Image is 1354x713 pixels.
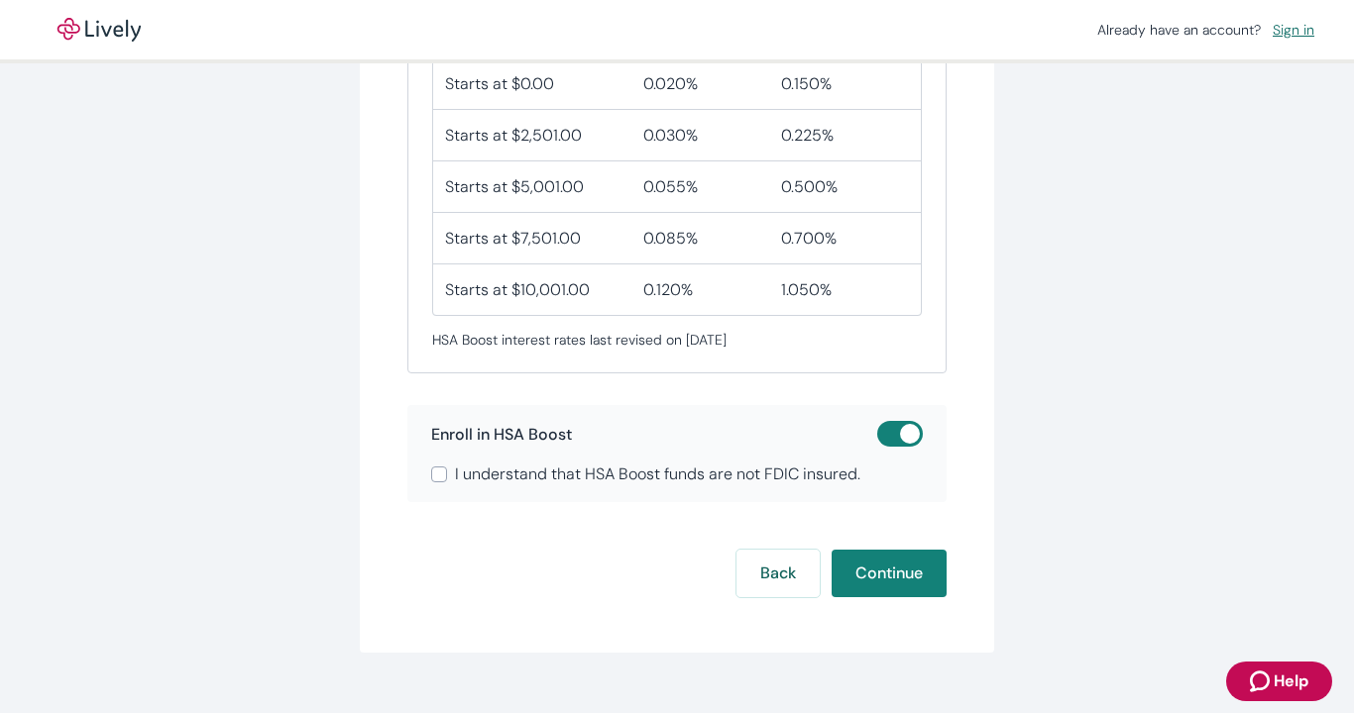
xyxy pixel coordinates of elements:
img: Lively [44,18,155,42]
div: 1.050% [769,263,922,315]
button: Continue [832,550,947,597]
div: 0.150% [769,57,922,109]
svg: Zendesk support icon [1250,669,1274,693]
span: Help [1274,669,1308,693]
span: I understand that HSA Boost funds are not FDIC insured. [455,462,860,486]
div: Already have an account? [1097,20,1322,41]
span: Enroll in HSA Boost [431,425,572,444]
div: Starts at $10,001.00 [433,263,631,315]
div: 0.055% [631,160,769,212]
div: 0.020% [631,57,769,109]
button: Back [736,550,820,597]
span: HSA Boost interest rates last revised on [DATE] [432,332,922,349]
div: 0.030% [631,109,769,160]
div: Starts at $5,001.00 [433,160,631,212]
div: 0.500% [769,160,922,212]
a: Sign in [1265,17,1322,43]
button: Zendesk support iconHelp [1226,662,1332,701]
div: Starts at $7,501.00 [433,212,631,263]
div: Starts at $0.00 [433,57,631,109]
div: 0.085% [631,212,769,263]
div: 0.700% [769,212,922,263]
div: Starts at $2,501.00 [433,109,631,160]
div: 0.120% [631,263,769,315]
div: 0.225% [769,109,922,160]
